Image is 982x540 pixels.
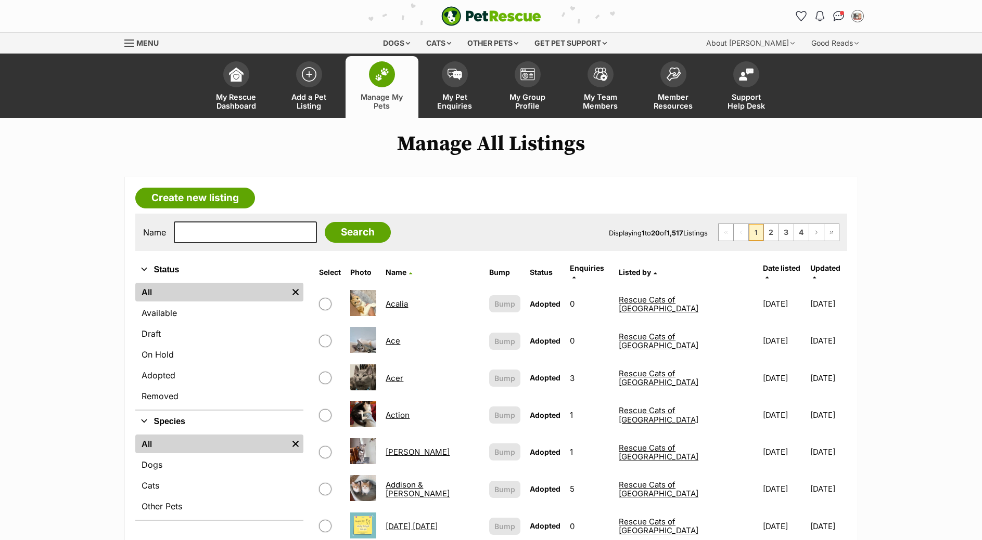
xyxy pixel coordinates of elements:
th: Status [526,260,565,285]
a: Create new listing [135,188,255,208]
img: notifications-46538b983faf8c2785f20acdc204bb7945ddae34d4c08c2a6579f10ce5e182be.svg [815,11,824,21]
td: [DATE] [759,471,809,507]
div: Species [135,432,304,520]
a: Enquiries [570,264,604,281]
a: Remove filter [288,283,303,301]
img: Acalia [350,290,376,316]
a: Cats [135,476,304,495]
span: Bump [494,373,515,384]
td: [DATE] [759,286,809,322]
a: Conversations [831,8,847,24]
ul: Account quick links [793,8,866,24]
span: Bump [494,410,515,420]
div: Get pet support [527,33,614,54]
label: Name [143,228,166,237]
button: Bump [489,370,520,387]
img: member-resources-icon-8e73f808a243e03378d46382f2149f9095a855e16c252ad45f914b54edf8863c.svg [666,67,681,81]
span: Adopted [530,299,560,308]
input: Search [325,222,391,243]
span: Bump [494,446,515,457]
a: Updated [810,264,840,281]
td: 0 [566,286,614,322]
button: Status [135,263,304,276]
span: translation missing: en.admin.listings.index.attributes.enquiries [570,264,604,272]
span: Member Resources [650,93,697,110]
th: Bump [485,260,525,285]
a: Remove filter [288,434,303,453]
td: [DATE] [810,434,846,470]
td: 3 [566,360,614,396]
a: Name [386,268,412,276]
a: Rescue Cats of [GEOGRAPHIC_DATA] [619,443,698,462]
span: Bump [494,336,515,347]
strong: 20 [651,229,660,237]
a: My Pet Enquiries [418,56,491,118]
button: Notifications [812,8,828,24]
a: Rescue Cats of [GEOGRAPHIC_DATA] [619,405,698,424]
a: Removed [135,387,304,405]
a: Adopted [135,366,304,385]
a: Acalia [386,299,408,309]
a: Rescue Cats of [GEOGRAPHIC_DATA] [619,480,698,498]
a: On Hold [135,345,304,364]
button: Bump [489,443,520,460]
a: Menu [124,33,166,51]
img: Addison & Avery [350,475,376,501]
td: 5 [566,471,614,507]
a: Rescue Cats of [GEOGRAPHIC_DATA] [619,295,698,313]
span: Adopted [530,336,560,345]
span: Displaying to of Listings [609,229,708,237]
a: Rescue Cats of [GEOGRAPHIC_DATA] [619,368,698,387]
img: logo-e224e6f780fb5917bec1dbf3a21bbac754714ae5b6737aabdf751b685950b380.svg [441,6,541,26]
a: Next page [809,224,824,241]
img: pet-enquiries-icon-7e3ad2cf08bfb03b45e93fb7055b45f3efa6380592205ae92323e6603595dc1f.svg [448,69,462,80]
a: Action [386,410,410,420]
a: Dogs [135,455,304,474]
div: Dogs [376,33,417,54]
td: [DATE] [810,397,846,433]
a: Support Help Desk [710,56,783,118]
span: My Group Profile [504,93,551,110]
span: Manage My Pets [359,93,405,110]
a: My Rescue Dashboard [200,56,273,118]
td: 0 [566,323,614,359]
a: Favourites [793,8,810,24]
td: [DATE] [759,397,809,433]
div: Other pets [460,33,526,54]
td: [DATE] [759,434,809,470]
a: [DATE] [DATE] [386,521,438,531]
span: Adopted [530,521,560,530]
td: [DATE] [810,286,846,322]
img: Acer [350,364,376,390]
div: Cats [419,33,458,54]
a: Draft [135,324,304,343]
span: My Pet Enquiries [431,93,478,110]
span: Bump [494,298,515,309]
button: Bump [489,333,520,350]
img: team-members-icon-5396bd8760b3fe7c0b43da4ab00e1e3bb1a5d9ba89233759b79545d2d3fc5d0d.svg [593,68,608,81]
td: [DATE] [810,323,846,359]
button: Bump [489,518,520,535]
span: First page [719,224,733,241]
td: 1 [566,397,614,433]
span: My Team Members [577,93,624,110]
button: Species [135,415,304,428]
button: Bump [489,481,520,498]
a: Ace [386,336,400,346]
td: [DATE] [759,323,809,359]
td: [DATE] [810,471,846,507]
span: Updated [810,264,840,272]
button: Bump [489,406,520,424]
div: About [PERSON_NAME] [699,33,802,54]
img: manage-my-pets-icon-02211641906a0b7f246fdf0571729dbe1e7629f14944591b6c1af311fb30b64b.svg [375,68,389,81]
img: group-profile-icon-3fa3cf56718a62981997c0bc7e787c4b2cf8bcc04b72c1350f741eb67cf2f40e.svg [520,68,535,81]
img: help-desk-icon-fdf02630f3aa405de69fd3d07c3f3aa587a6932b1a1747fa1d2bba05be0121f9.svg [739,68,754,81]
a: Page 3 [779,224,794,241]
a: [PERSON_NAME] [386,447,450,457]
img: dashboard-icon-eb2f2d2d3e046f16d808141f083e7271f6b2e854fb5c12c21221c1fb7104beca.svg [229,67,244,82]
img: Rescue Cats of Melbourne profile pic [852,11,863,21]
span: Adopted [530,447,560,456]
th: Select [315,260,345,285]
a: All [135,434,288,453]
div: Good Reads [804,33,866,54]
